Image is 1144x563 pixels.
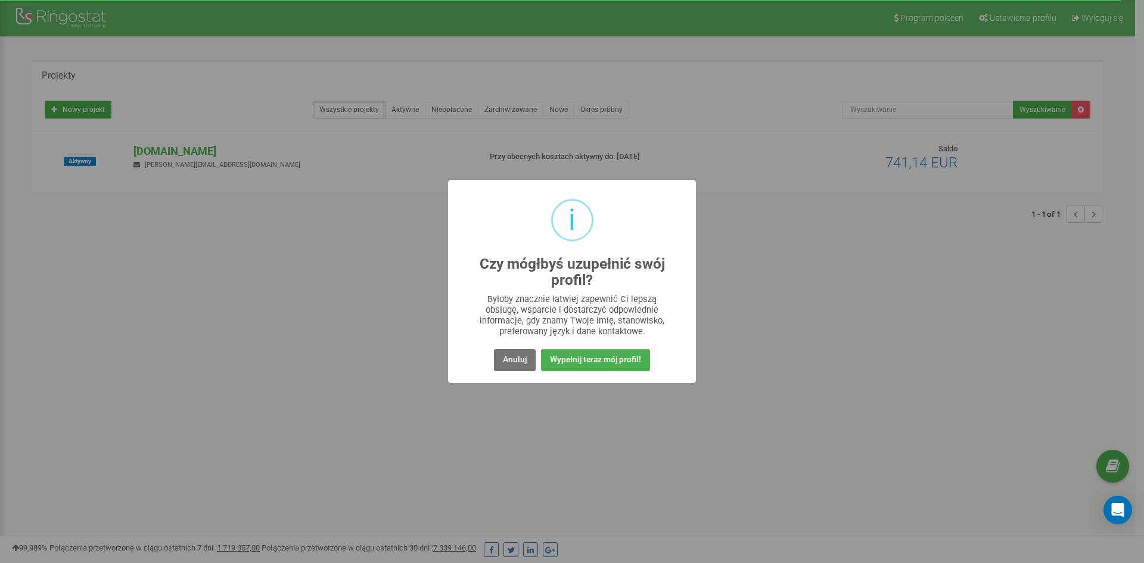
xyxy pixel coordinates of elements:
[1103,496,1132,524] div: Open Intercom Messenger
[494,349,536,371] button: Anuluj
[568,201,576,239] div: i
[541,349,650,371] button: Wypełnij teraz mój profil!
[472,294,673,337] div: Byłoby znacznie łatwiej zapewnić Ci lepszą obsługę, wsparcie i dostarczyć odpowiednie informacje,...
[472,256,673,288] h2: Czy mógłbyś uzupełnić swój profil?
